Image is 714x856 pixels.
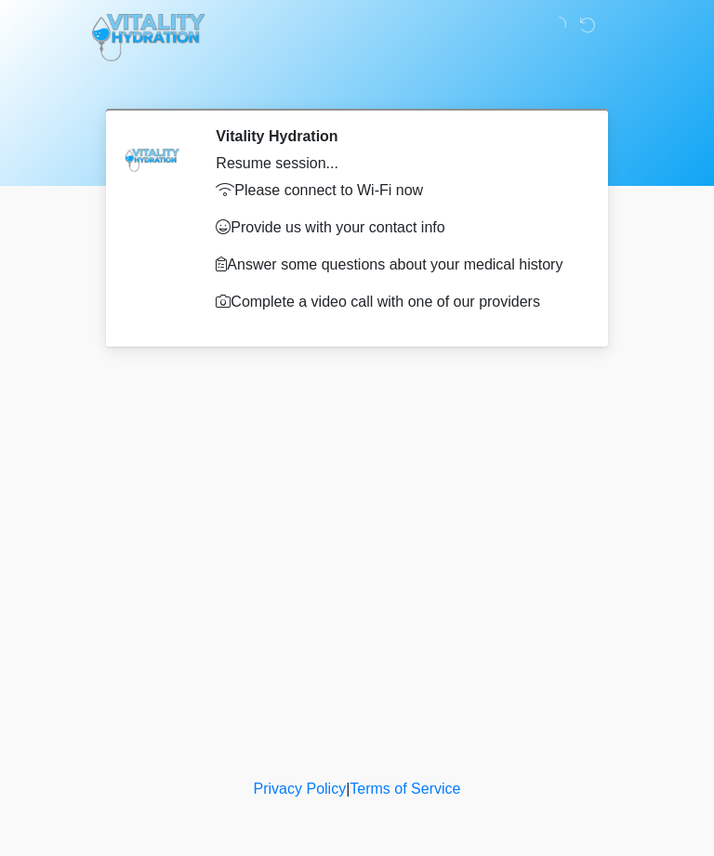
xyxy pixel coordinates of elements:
h1: ‎ ‎ ‎ ‎ [97,67,617,101]
p: Provide us with your contact info [216,217,575,239]
a: Privacy Policy [254,781,347,797]
a: Terms of Service [350,781,460,797]
img: Agent Avatar [125,127,180,183]
p: Complete a video call with one of our providers [216,291,575,313]
div: Resume session... [216,152,575,175]
p: Answer some questions about your medical history [216,254,575,276]
p: Please connect to Wi-Fi now [216,179,575,202]
a: | [346,781,350,797]
h2: Vitality Hydration [216,127,575,145]
img: Vitality Hydration Logo [92,14,205,61]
